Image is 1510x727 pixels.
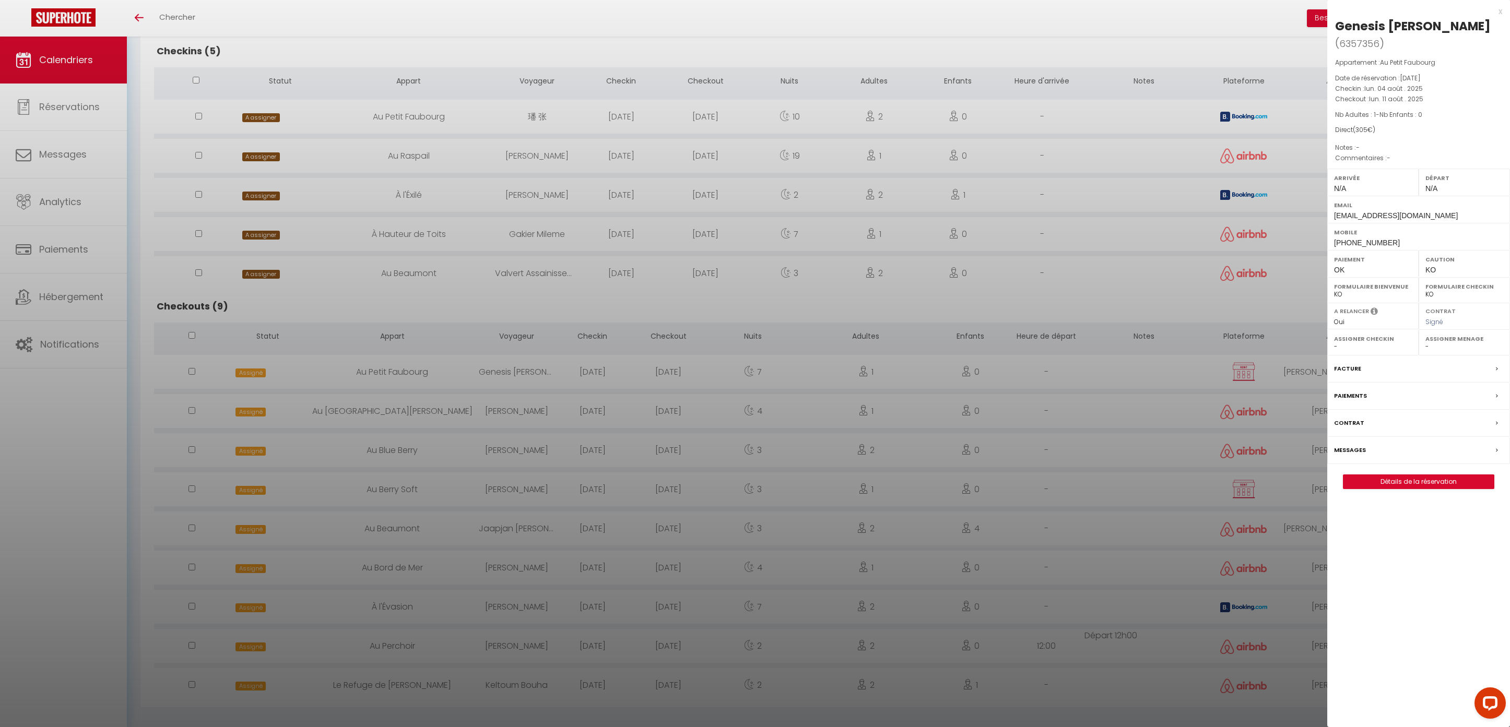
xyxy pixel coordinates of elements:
[1334,227,1503,237] label: Mobile
[1334,418,1364,428] label: Contrat
[1327,5,1502,18] div: x
[1356,143,1360,152] span: -
[1335,125,1502,135] div: Direct
[1335,142,1502,153] p: Notes :
[1334,266,1344,274] span: OK
[1334,184,1346,193] span: N/A
[1353,125,1375,134] span: ( €)
[1335,18,1491,34] div: Genesis [PERSON_NAME]
[1334,200,1503,210] label: Email
[1425,317,1443,326] span: Signé
[1425,173,1503,183] label: Départ
[1334,254,1412,265] label: Paiement
[1369,94,1423,103] span: lun. 11 août . 2025
[1364,84,1423,93] span: lun. 04 août . 2025
[1425,281,1503,292] label: Formulaire Checkin
[1425,184,1437,193] span: N/A
[1355,125,1367,134] span: 305
[1466,683,1510,727] iframe: LiveChat chat widget
[1334,390,1367,401] label: Paiements
[1425,266,1436,274] span: KO
[1371,307,1378,318] i: Sélectionner OUI si vous souhaiter envoyer les séquences de messages post-checkout
[1335,57,1502,68] p: Appartement :
[1334,445,1366,456] label: Messages
[1335,153,1502,163] p: Commentaires :
[1335,73,1502,84] p: Date de réservation :
[1335,36,1384,51] span: ( )
[1343,475,1494,488] a: Détails de la réservation
[1379,110,1422,119] span: Nb Enfants : 0
[1425,333,1503,344] label: Assigner Menage
[1387,153,1390,162] span: -
[1335,110,1376,119] span: Nb Adultes : 1
[1425,307,1456,314] label: Contrat
[1335,84,1502,94] p: Checkin :
[1334,333,1412,344] label: Assigner Checkin
[1334,211,1458,220] span: [EMAIL_ADDRESS][DOMAIN_NAME]
[1334,281,1412,292] label: Formulaire Bienvenue
[1400,74,1421,82] span: [DATE]
[1334,239,1400,247] span: [PHONE_NUMBER]
[1334,173,1412,183] label: Arrivée
[1380,58,1435,67] span: Au Petit Faubourg
[1334,363,1361,374] label: Facture
[1335,94,1502,104] p: Checkout :
[1425,254,1503,265] label: Caution
[1339,37,1379,50] span: 6357356
[1335,110,1502,120] p: -
[1334,307,1369,316] label: A relancer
